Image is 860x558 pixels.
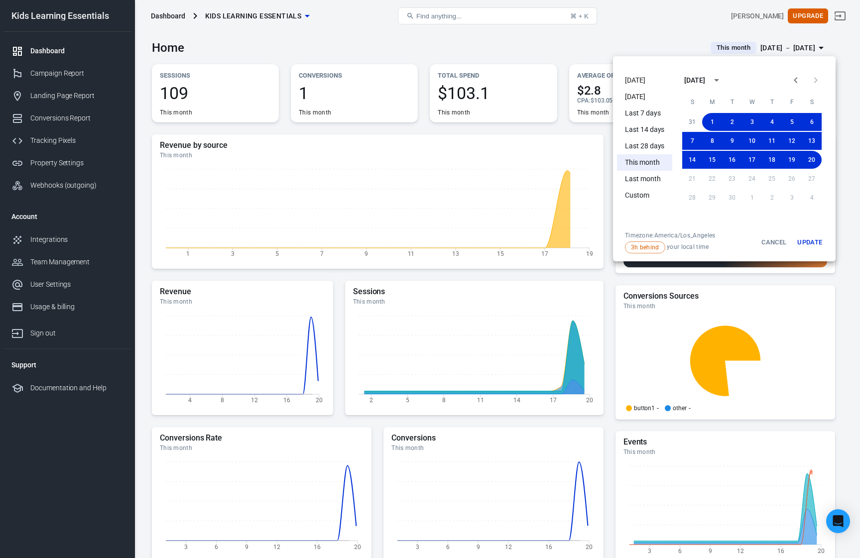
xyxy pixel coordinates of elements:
button: 13 [802,132,822,150]
button: 17 [742,151,762,169]
span: Tuesday [723,92,741,112]
button: 9 [722,132,742,150]
button: 5 [782,113,802,131]
li: [DATE] [617,89,672,105]
button: 15 [702,151,722,169]
span: Sunday [683,92,701,112]
button: 14 [682,151,702,169]
button: 31 [682,113,702,131]
span: Thursday [763,92,781,112]
button: 19 [782,151,802,169]
button: 12 [782,132,802,150]
li: Last 14 days [617,121,672,138]
li: Last month [617,171,672,187]
span: your local time [625,241,715,253]
button: Cancel [758,231,790,253]
button: Previous month [786,70,806,90]
button: 16 [722,151,742,169]
button: 10 [742,132,762,150]
button: 6 [802,113,822,131]
span: Wednesday [743,92,761,112]
span: 3h behind [627,243,663,252]
button: 20 [802,151,822,169]
button: 11 [762,132,782,150]
button: 1 [702,113,722,131]
button: 2 [722,113,742,131]
button: 3 [742,113,762,131]
button: 4 [762,113,782,131]
button: calendar view is open, switch to year view [708,72,725,89]
button: Update [794,231,826,253]
button: 18 [762,151,782,169]
button: 8 [702,132,722,150]
li: Last 28 days [617,138,672,154]
li: This month [617,154,672,171]
div: Open Intercom Messenger [826,509,850,533]
li: [DATE] [617,72,672,89]
li: Custom [617,187,672,204]
button: 7 [682,132,702,150]
li: Last 7 days [617,105,672,121]
span: Saturday [803,92,821,112]
span: Friday [783,92,801,112]
div: Timezone: America/Los_Angeles [625,231,715,239]
span: Monday [703,92,721,112]
div: [DATE] [684,75,705,86]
